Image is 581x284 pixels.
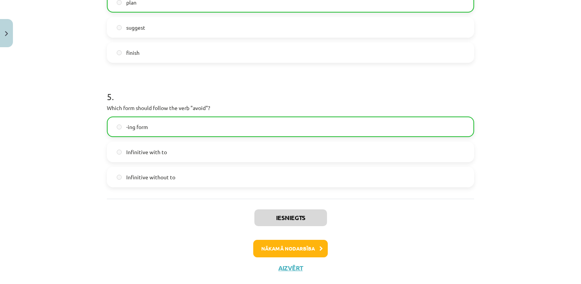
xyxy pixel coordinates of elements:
span: Infinitive with to [126,148,167,156]
input: suggest [117,25,122,30]
p: Which form should follow the verb "avoid"? [107,104,474,112]
input: Infinitive with to [117,150,122,155]
button: Iesniegts [254,209,327,226]
input: Infinitive without to [117,175,122,180]
input: -ing form [117,124,122,129]
span: finish [126,49,140,57]
button: Aizvērt [276,264,305,272]
h1: 5 . [107,78,474,102]
input: finish [117,50,122,55]
img: icon-close-lesson-0947bae3869378f0d4975bcd49f059093ad1ed9edebbc8119c70593378902aed.svg [5,31,8,36]
span: -ing form [126,123,148,131]
span: Infinitive without to [126,173,175,181]
button: Nākamā nodarbība [253,240,328,257]
span: suggest [126,24,145,32]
